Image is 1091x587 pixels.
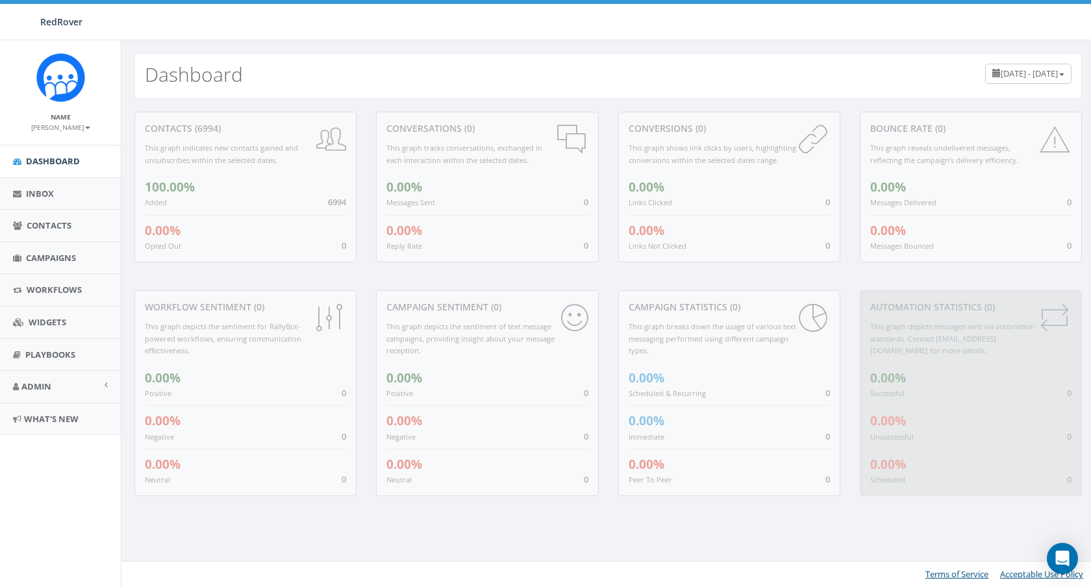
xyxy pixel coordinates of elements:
div: Campaign Statistics [629,301,830,314]
small: This graph indicates new contacts gained and unsubscribes within the selected dates. [145,143,298,165]
span: 0.00% [386,412,422,429]
div: conversions [629,122,830,135]
span: 0 [342,431,346,442]
span: (0) [693,122,706,134]
span: 0.00% [870,222,906,239]
span: (6994) [192,122,221,134]
span: (0) [488,301,501,313]
span: (0) [251,301,264,313]
small: This graph depicts the sentiment for RallyBot-powered workflows, ensuring communication effective... [145,321,301,355]
div: Bounce Rate [870,122,1072,135]
span: 0.00% [870,412,906,429]
span: (0) [462,122,475,134]
span: What's New [24,413,79,425]
span: 0 [584,196,588,208]
img: Rally_Corp_Icon.png [36,53,85,102]
span: 0 [1067,473,1072,485]
small: Links Clicked [629,197,672,207]
span: 0 [1067,387,1072,399]
span: 0 [1067,196,1072,208]
span: 0.00% [629,456,664,473]
span: 0.00% [145,369,181,386]
small: Name [51,112,71,121]
small: Messages Sent [386,197,435,207]
span: 0.00% [386,369,422,386]
small: Links Not Clicked [629,241,686,251]
div: Workflow Sentiment [145,301,346,314]
span: 0.00% [629,412,664,429]
span: 6994 [328,196,346,208]
small: This graph depicts the sentiment of text message campaigns, providing insight about your message ... [386,321,555,355]
span: 0 [825,240,830,251]
span: 0.00% [629,179,664,195]
span: 0.00% [629,222,664,239]
small: Negative [145,432,174,442]
span: (0) [982,301,995,313]
span: 0 [825,473,830,485]
small: Neutral [145,475,170,484]
span: 0 [825,431,830,442]
small: [PERSON_NAME] [31,123,90,132]
small: Messages Bounced [870,241,934,251]
span: 0.00% [629,369,664,386]
span: Inbox [26,188,54,199]
span: 0.00% [386,179,422,195]
small: Peer To Peer [629,475,672,484]
span: 0.00% [386,222,422,239]
small: Negative [386,432,416,442]
small: Neutral [386,475,412,484]
small: This graph depicts messages sent via automation standards. Contact [EMAIL_ADDRESS][DOMAIN_NAME] f... [870,321,1035,355]
span: Admin [21,381,51,392]
span: 0 [1067,431,1072,442]
span: Dashboard [26,155,80,167]
small: Reply Rate [386,241,422,251]
span: 0 [342,473,346,485]
span: 0.00% [870,456,906,473]
span: 0.00% [145,222,181,239]
div: contacts [145,122,346,135]
span: Widgets [29,316,66,328]
small: Positive [145,388,171,398]
span: 0 [584,431,588,442]
span: Campaigns [26,252,76,264]
small: Opted Out [145,241,181,251]
h2: Dashboard [145,64,243,85]
small: Messages Delivered [870,197,936,207]
small: This graph breaks down the usage of various text messaging performed using different campaign types. [629,321,796,355]
a: Acceptable Use Policy [1000,568,1083,580]
span: 0.00% [145,456,181,473]
small: Scheduled & Recurring [629,388,706,398]
small: Unsuccessful [870,432,914,442]
span: 0.00% [870,369,906,386]
div: conversations [386,122,588,135]
span: 0 [342,240,346,251]
small: Added [145,197,167,207]
small: Successful [870,388,905,398]
span: 0 [584,473,588,485]
small: Positive [386,388,413,398]
a: [PERSON_NAME] [31,121,90,132]
span: Playbooks [25,349,75,360]
span: Workflows [27,284,82,295]
span: RedRover [40,16,82,28]
span: 0 [825,196,830,208]
span: (0) [727,301,740,313]
small: Immediate [629,432,664,442]
small: This graph reveals undelivered messages, reflecting the campaign's delivery efficiency. [870,143,1018,165]
span: (0) [933,122,946,134]
span: 100.00% [145,179,195,195]
span: 0 [825,387,830,399]
span: 0.00% [386,456,422,473]
span: Contacts [27,219,71,231]
div: Campaign Sentiment [386,301,588,314]
span: 0.00% [145,412,181,429]
span: 0 [584,387,588,399]
small: This graph shows link clicks by users, highlighting conversions within the selected dates range. [629,143,796,165]
span: 0 [1067,240,1072,251]
span: 0 [584,240,588,251]
small: Scheduled [870,475,905,484]
small: This graph tracks conversations, exchanged in each interaction within the selected dates. [386,143,542,165]
div: Automation Statistics [870,301,1072,314]
span: [DATE] - [DATE] [1001,68,1058,79]
span: 0 [342,387,346,399]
